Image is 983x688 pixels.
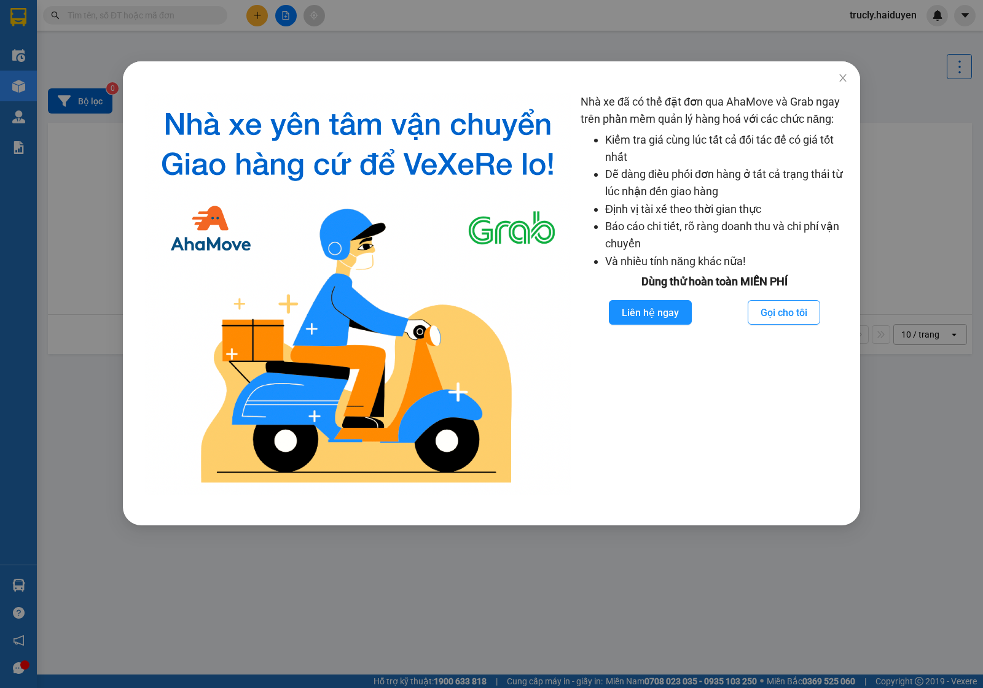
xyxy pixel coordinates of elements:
li: Báo cáo chi tiết, rõ ràng doanh thu và chi phí vận chuyển [605,218,848,253]
button: Gọi cho tôi [748,300,820,325]
span: close [838,73,848,83]
button: Liên hệ ngay [609,300,692,325]
span: Gọi cho tôi [761,305,807,320]
li: Dễ dàng điều phối đơn hàng ở tất cả trạng thái từ lúc nhận đến giao hàng [605,166,848,201]
img: logo [145,93,571,495]
div: Dùng thử hoàn toàn MIỄN PHÍ [581,273,848,290]
li: Và nhiều tính năng khác nữa! [605,253,848,270]
li: Định vị tài xế theo thời gian thực [605,201,848,218]
li: Kiểm tra giá cùng lúc tất cả đối tác để có giá tốt nhất [605,131,848,166]
span: Liên hệ ngay [622,305,679,320]
div: Nhà xe đã có thể đặt đơn qua AhaMove và Grab ngay trên phần mềm quản lý hàng hoá với các chức năng: [581,93,848,495]
button: Close [826,61,860,96]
